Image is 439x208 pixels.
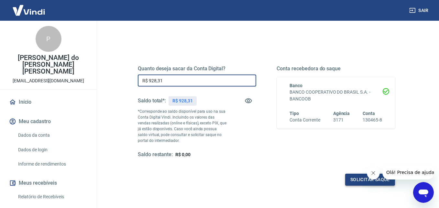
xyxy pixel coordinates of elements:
[363,117,382,123] h6: 130465-8
[13,77,84,84] p: [EMAIL_ADDRESS][DOMAIN_NAME]
[36,26,61,52] div: P
[333,111,350,116] span: Agência
[175,152,191,157] span: R$ 0,00
[363,111,375,116] span: Conta
[16,157,89,171] a: Informe de rendimentos
[367,167,380,179] iframe: Fechar mensagem
[16,129,89,142] a: Dados da conta
[16,143,89,156] a: Dados de login
[8,0,50,20] img: Vindi
[8,176,89,190] button: Meus recebíveis
[290,83,303,88] span: Banco
[413,182,434,203] iframe: Botão para abrir a janela de mensagens
[138,98,166,104] h5: Saldo total*:
[408,5,431,17] button: Sair
[138,65,256,72] h5: Quanto deseja sacar da Conta Digital?
[5,54,92,75] p: [PERSON_NAME] do [PERSON_NAME] [PERSON_NAME]
[8,114,89,129] button: Meu cadastro
[382,165,434,179] iframe: Mensagem da empresa
[16,190,89,203] a: Relatório de Recebíveis
[8,95,89,109] a: Início
[290,89,382,102] h6: BANCO COOPERATIVO DO BRASIL S.A. - BANCOOB
[172,98,193,104] p: R$ 928,31
[277,65,395,72] h5: Conta recebedora do saque
[290,111,299,116] span: Tipo
[333,117,350,123] h6: 3171
[290,117,320,123] h6: Conta Corrente
[138,109,226,144] p: *Corresponde ao saldo disponível para uso na sua Conta Digital Vindi. Incluindo os valores das ve...
[138,151,173,158] h5: Saldo restante:
[345,174,395,186] button: Solicitar saque
[4,5,54,10] span: Olá! Precisa de ajuda?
